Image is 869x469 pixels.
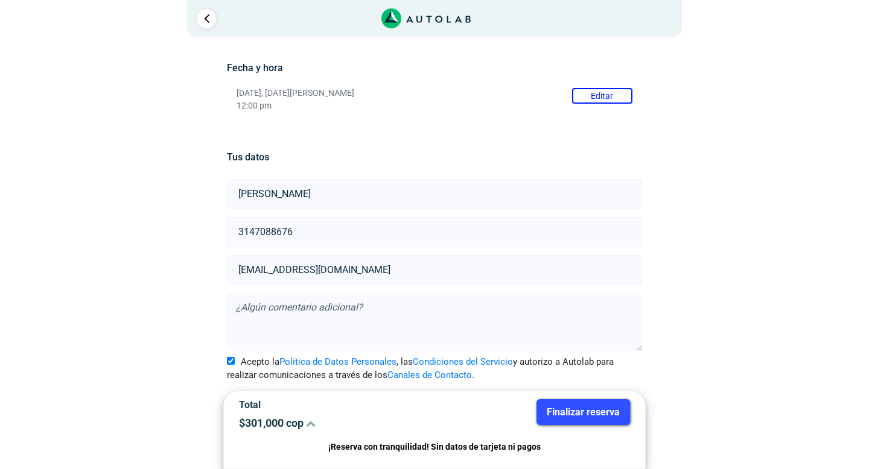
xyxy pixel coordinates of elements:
button: Editar [572,88,632,104]
p: $ 301,000 cop [239,417,425,429]
p: 12:00 pm [237,101,632,111]
label: Acepto la , las y autorizo a Autolab para realizar comunicaciones a través de los . [227,355,641,382]
input: Nombre y apellido [227,179,641,209]
a: Canales de Contacto [387,370,472,380]
input: Celular [227,217,641,247]
input: Correo electrónico [227,255,641,285]
a: Condiciones del Servicio [413,356,513,367]
input: Acepto laPolítica de Datos Personales, lasCondiciones del Servicioy autorizo a Autolab para reali... [227,357,235,365]
a: Ir al paso anterior [197,9,216,28]
p: ¡Reserva con tranquilidad! Sin datos de tarjeta ni pagos [239,440,630,454]
p: Total [239,399,425,411]
h5: Tus datos [227,151,641,163]
a: Link al sitio de autolab [381,12,471,24]
p: [DATE], [DATE][PERSON_NAME] [237,88,632,98]
button: Finalizar reserva [536,399,630,425]
span: 1 [655,8,667,29]
h5: Fecha y hora [227,62,641,74]
a: Política de Datos Personales [279,356,396,367]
